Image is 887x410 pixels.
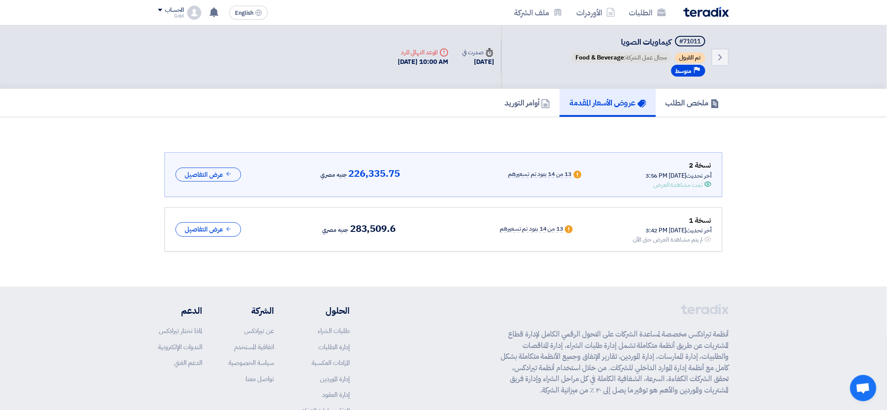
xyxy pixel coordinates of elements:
[675,53,705,63] span: تم القبول
[633,215,712,226] div: نسخة 1
[676,67,692,75] span: متوسط
[633,226,712,235] div: أخر تحديث [DATE] 3:42 PM
[507,2,569,23] a: ملف الشركة
[228,304,274,317] li: الشركة
[321,170,347,180] span: جنيه مصري
[684,7,729,17] img: Teradix logo
[322,390,350,399] a: إدارة العقود
[569,2,622,23] a: الأوردرات
[505,98,550,108] h5: أوامر التوريد
[320,374,350,384] a: إدارة الموردين
[463,48,494,57] div: صدرت في
[621,36,672,48] span: كيماويات الصويا
[398,57,449,67] div: [DATE] 10:00 AM
[158,342,202,352] a: الندوات الإلكترونية
[312,358,350,368] a: المزادات العكسية
[666,98,719,108] h5: ملخص الطلب
[850,375,876,401] a: دردشة مفتوحة
[349,168,400,179] span: 226,335.75
[235,10,253,16] span: English
[158,304,202,317] li: الدعم
[508,171,572,178] div: 13 من 14 بنود تم تسعيرهم
[350,224,396,234] span: 283,509.6
[174,358,202,368] a: الدعم الفني
[318,342,350,352] a: إدارة الطلبات
[175,168,241,182] button: عرض التفاصيل
[165,7,184,14] div: الحساب
[318,326,350,336] a: طلبات الشراء
[245,374,274,384] a: تواصل معنا
[322,225,348,235] span: جنيه مصري
[398,48,449,57] div: الموعد النهائي للرد
[244,326,274,336] a: عن تيرادكس
[187,6,201,20] img: profile_test.png
[656,89,729,117] a: ملخص الطلب
[158,14,184,18] div: Gold
[645,171,712,180] div: أخر تحديث [DATE] 3:56 PM
[560,89,656,117] a: عروض الأسعار المقدمة
[500,226,564,233] div: 13 من 14 بنود تم تسعيرهم
[645,160,712,171] div: نسخة 2
[228,358,274,368] a: سياسة الخصوصية
[575,53,624,62] span: Food & Beverage
[501,329,729,396] p: أنظمة تيرادكس مخصصة لمساعدة الشركات على التحول الرقمي الكامل لإدارة قطاع المشتريات عن طريق أنظمة ...
[300,304,350,317] li: الحلول
[654,180,703,189] div: تمت مشاهدة العرض
[571,53,672,63] span: مجال عمل الشركة:
[680,39,701,45] div: #71011
[495,89,560,117] a: أوامر التوريد
[175,222,241,237] button: عرض التفاصيل
[234,342,274,352] a: اتفاقية المستخدم
[463,57,494,67] div: [DATE]
[159,326,202,336] a: لماذا تختار تيرادكس
[229,6,268,20] button: English
[633,235,703,244] div: لم يتم مشاهدة العرض حتى الآن
[622,2,673,23] a: الطلبات
[569,36,707,48] h5: كيماويات الصويا
[569,98,646,108] h5: عروض الأسعار المقدمة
